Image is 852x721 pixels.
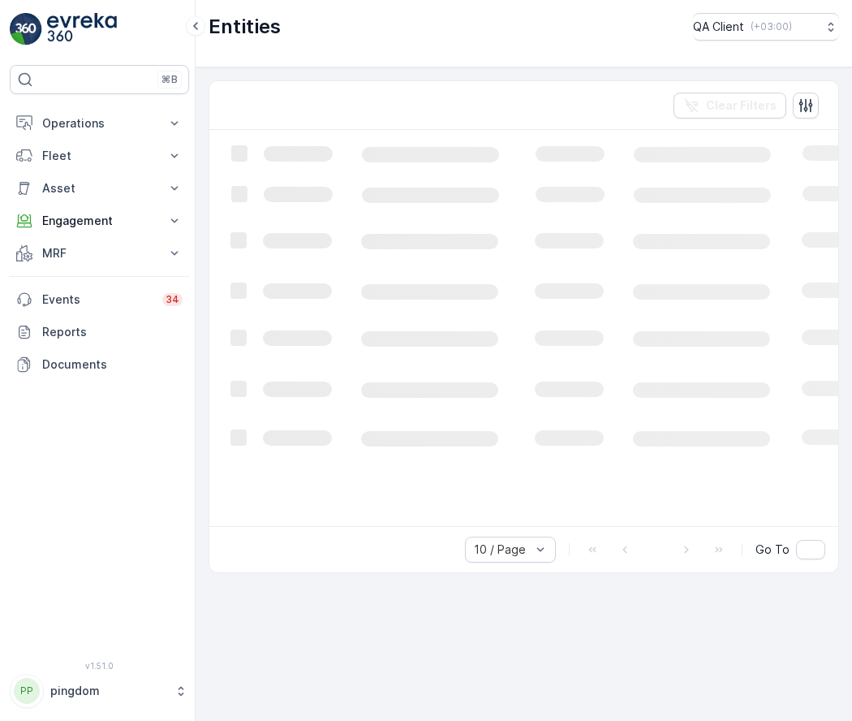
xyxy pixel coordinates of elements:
p: Reports [42,324,183,340]
p: ⌘B [161,73,178,86]
button: Clear Filters [673,93,786,119]
p: 34 [166,293,179,306]
button: Fleet [10,140,189,172]
p: Clear Filters [706,97,777,114]
span: v 1.51.0 [10,661,189,671]
p: pingdom [50,683,166,699]
img: logo [10,13,42,45]
a: Events34 [10,283,189,316]
p: Operations [42,115,157,132]
button: PPpingdom [10,674,189,708]
a: Reports [10,316,189,348]
button: Engagement [10,205,189,237]
a: Documents [10,348,189,381]
div: PP [14,678,40,704]
button: MRF [10,237,189,270]
img: logo_light-DOdMpM7g.png [47,13,117,45]
p: ( +03:00 ) [751,20,792,33]
p: Entities [209,14,281,40]
button: Operations [10,107,189,140]
button: QA Client(+03:00) [693,13,839,41]
p: Engagement [42,213,157,229]
p: Documents [42,356,183,373]
p: Fleet [42,148,157,164]
button: Asset [10,172,189,205]
p: QA Client [693,19,744,35]
span: Go To [755,542,790,558]
p: MRF [42,245,157,261]
p: Events [42,291,153,308]
p: Asset [42,180,157,196]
